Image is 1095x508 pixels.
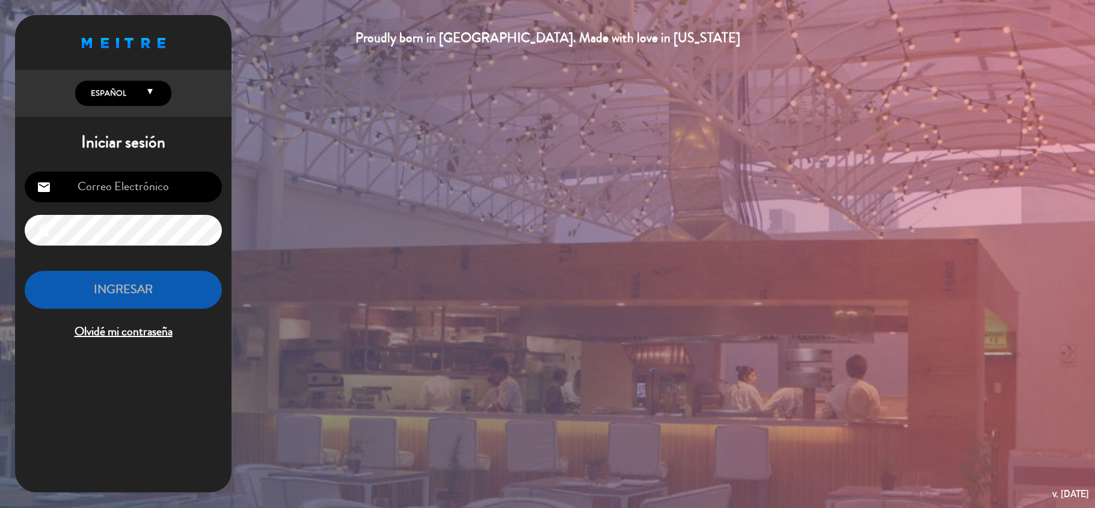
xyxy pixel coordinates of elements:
i: lock [37,223,51,238]
span: Olvidé mi contraseña [25,322,222,342]
div: v. [DATE] [1052,486,1089,502]
input: Correo Electrónico [25,172,222,202]
button: INGRESAR [25,271,222,309]
i: email [37,180,51,194]
h1: Iniciar sesión [15,132,232,153]
span: Español [88,87,126,99]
